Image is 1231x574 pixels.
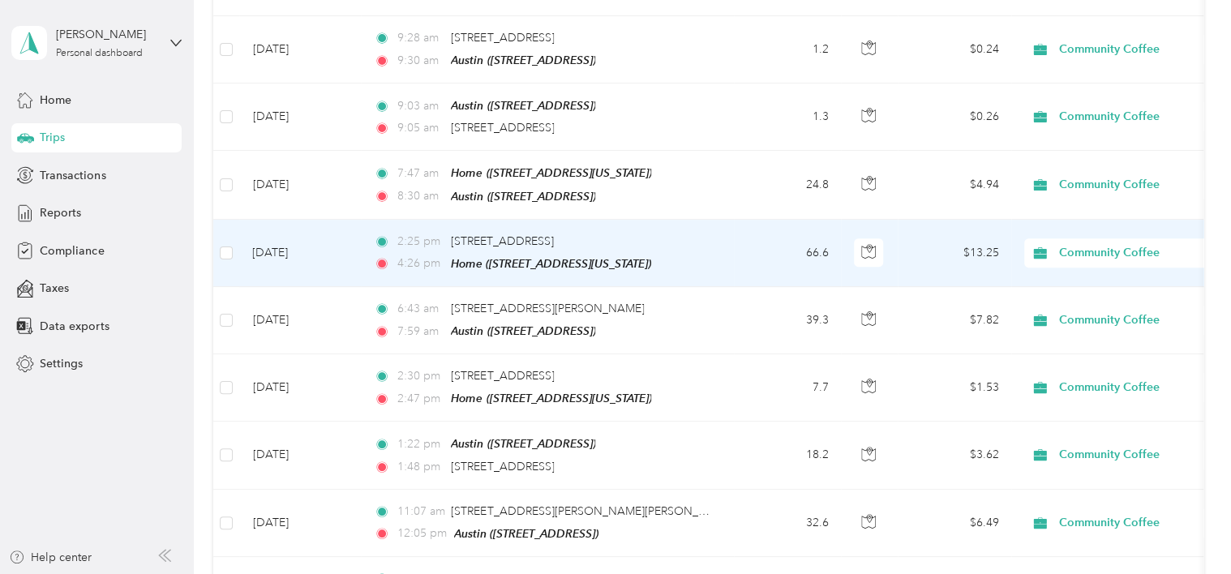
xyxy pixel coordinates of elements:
[239,16,361,84] td: [DATE]
[451,31,554,45] span: [STREET_ADDRESS]
[734,220,841,287] td: 66.6
[1140,483,1231,574] iframe: Everlance-gr Chat Button Frame
[397,435,444,453] span: 1:22 pm
[451,369,554,383] span: [STREET_ADDRESS]
[397,119,444,137] span: 9:05 am
[239,84,361,151] td: [DATE]
[898,287,1011,354] td: $7.82
[40,167,105,184] span: Transactions
[397,187,444,205] span: 8:30 am
[454,527,598,540] span: Austin ([STREET_ADDRESS])
[239,151,361,219] td: [DATE]
[451,54,595,66] span: Austin ([STREET_ADDRESS])
[1059,108,1207,126] span: Community Coffee
[56,26,157,43] div: [PERSON_NAME]
[397,97,444,115] span: 9:03 am
[239,220,361,287] td: [DATE]
[734,16,841,84] td: 1.2
[40,280,69,297] span: Taxes
[898,422,1011,489] td: $3.62
[239,354,361,422] td: [DATE]
[40,129,65,146] span: Trips
[1059,176,1207,194] span: Community Coffee
[40,355,83,372] span: Settings
[734,422,841,489] td: 18.2
[40,92,71,109] span: Home
[451,166,651,179] span: Home ([STREET_ADDRESS][US_STATE])
[898,16,1011,84] td: $0.24
[451,99,595,112] span: Austin ([STREET_ADDRESS])
[898,151,1011,219] td: $4.94
[40,318,109,335] span: Data exports
[1059,379,1207,396] span: Community Coffee
[898,84,1011,151] td: $0.26
[451,437,595,450] span: Austin ([STREET_ADDRESS])
[397,233,444,251] span: 2:25 pm
[1059,41,1207,58] span: Community Coffee
[1059,514,1207,532] span: Community Coffee
[734,151,841,219] td: 24.8
[451,460,554,473] span: [STREET_ADDRESS]
[898,220,1011,287] td: $13.25
[397,29,444,47] span: 9:28 am
[397,52,444,70] span: 9:30 am
[56,49,143,58] div: Personal dashboard
[397,525,447,542] span: 12:05 pm
[451,121,554,135] span: [STREET_ADDRESS]
[397,458,444,476] span: 1:48 pm
[451,302,644,315] span: [STREET_ADDRESS][PERSON_NAME]
[734,490,841,557] td: 32.6
[451,190,595,203] span: Austin ([STREET_ADDRESS])
[9,549,92,566] button: Help center
[239,490,361,557] td: [DATE]
[1059,311,1207,329] span: Community Coffee
[397,323,444,341] span: 7:59 am
[898,354,1011,422] td: $1.53
[451,257,651,270] span: Home ([STREET_ADDRESS][US_STATE])
[1059,446,1207,464] span: Community Coffee
[734,287,841,354] td: 39.3
[451,504,734,518] span: [STREET_ADDRESS][PERSON_NAME][PERSON_NAME]
[451,392,651,405] span: Home ([STREET_ADDRESS][US_STATE])
[451,234,554,248] span: [STREET_ADDRESS]
[898,490,1011,557] td: $6.49
[734,84,841,151] td: 1.3
[239,287,361,354] td: [DATE]
[40,242,104,259] span: Compliance
[397,390,444,408] span: 2:47 pm
[40,204,81,221] span: Reports
[397,255,444,272] span: 4:26 pm
[451,324,595,337] span: Austin ([STREET_ADDRESS])
[397,300,444,318] span: 6:43 am
[397,165,444,182] span: 7:47 am
[1059,244,1207,262] span: Community Coffee
[734,354,841,422] td: 7.7
[397,367,444,385] span: 2:30 pm
[397,503,444,520] span: 11:07 am
[239,422,361,489] td: [DATE]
